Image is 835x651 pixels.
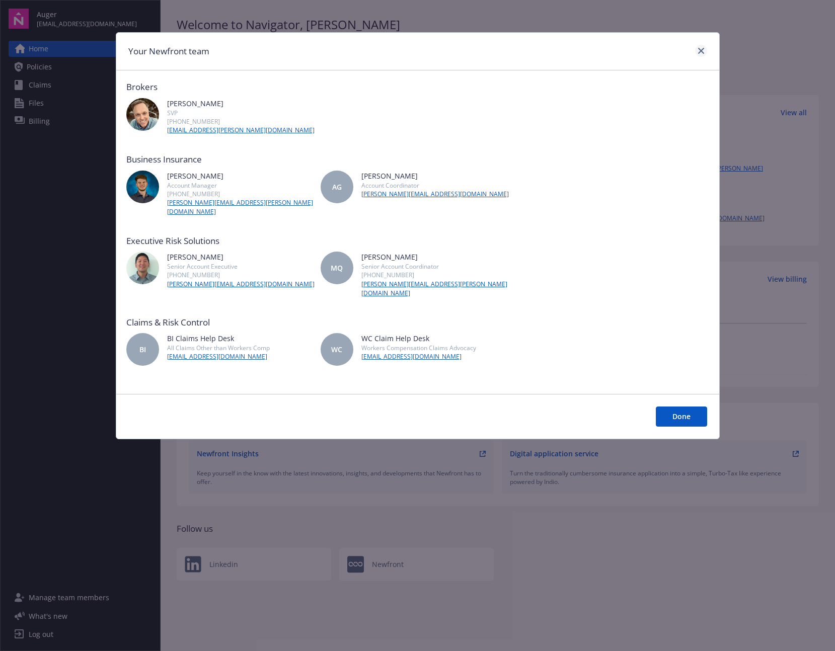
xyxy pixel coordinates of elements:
div: Account Coordinator [361,181,509,190]
a: [PERSON_NAME][EMAIL_ADDRESS][DOMAIN_NAME] [361,190,509,199]
span: AG [332,182,342,192]
div: BI Claims Help Desk [167,333,270,344]
div: Senior Account Executive [167,262,315,271]
div: [PERSON_NAME] [361,252,515,262]
div: SVP [167,109,315,117]
div: Claims & Risk Control [126,316,709,329]
div: Business Insurance [126,153,709,166]
span: WC [331,344,342,355]
div: Account Manager [167,181,321,190]
div: Workers Compensation Claims Advocacy [361,344,476,352]
img: photo [126,98,159,131]
img: photo [126,171,159,203]
a: [PERSON_NAME][EMAIL_ADDRESS][DOMAIN_NAME] [167,280,315,289]
span: MQ [331,263,343,273]
a: [EMAIL_ADDRESS][PERSON_NAME][DOMAIN_NAME] [167,126,315,135]
div: [PERSON_NAME] [167,98,315,109]
div: [PERSON_NAME] [361,171,509,181]
div: [PHONE_NUMBER] [361,271,515,279]
a: [PERSON_NAME][EMAIL_ADDRESS][PERSON_NAME][DOMAIN_NAME] [361,280,515,298]
div: [PERSON_NAME] [167,252,315,262]
a: [PERSON_NAME][EMAIL_ADDRESS][PERSON_NAME][DOMAIN_NAME] [167,198,321,216]
div: [PHONE_NUMBER] [167,271,315,279]
div: All Claims Other than Workers Comp [167,344,270,352]
button: Done [656,406,707,427]
div: [PERSON_NAME] [167,171,321,181]
div: Brokers [126,80,709,94]
div: WC Claim Help Desk [361,333,476,344]
div: Executive Risk Solutions [126,234,709,248]
h1: Your Newfront team [128,45,209,58]
a: close [695,45,707,57]
div: [PHONE_NUMBER] [167,117,315,126]
div: Senior Account Coordinator [361,262,515,271]
a: [EMAIL_ADDRESS][DOMAIN_NAME] [361,352,476,361]
a: [EMAIL_ADDRESS][DOMAIN_NAME] [167,352,270,361]
div: [PHONE_NUMBER] [167,190,321,198]
span: BI [139,344,146,355]
img: photo [126,252,159,284]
